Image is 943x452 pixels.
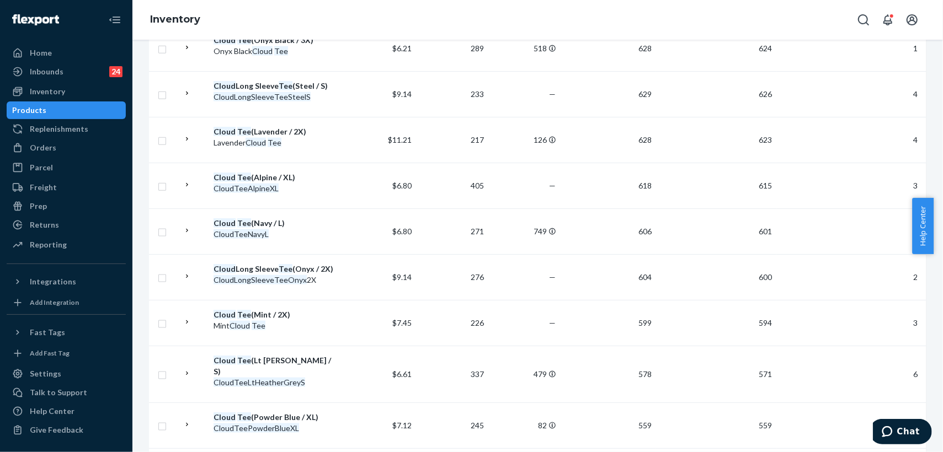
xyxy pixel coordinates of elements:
a: Add Fast Tag [7,346,126,360]
span: 624 [759,44,772,53]
ol: breadcrumbs [141,4,209,36]
span: 618 [638,181,652,190]
span: 4 [913,135,918,144]
button: Open account menu [901,9,923,31]
em: Cloud [214,173,236,182]
div: Give Feedback [30,424,83,435]
a: Returns [7,216,126,234]
span: 559 [759,421,772,430]
em: Tee [279,81,292,90]
em: CloudTeePowderBlueXL [214,423,299,433]
em: Tee [237,310,251,319]
span: $7.12 [392,421,412,430]
div: (Powder Blue / XL) [214,412,340,423]
td: 226 [416,300,488,346]
td: 233 [416,71,488,117]
span: 628 [638,44,652,53]
span: 623 [759,135,772,144]
em: Tee [237,412,251,422]
em: Tee [237,127,251,136]
td: 518 [488,25,561,71]
span: 601 [759,227,772,236]
em: Tee [279,264,292,273]
span: $9.14 [392,272,412,282]
span: 594 [759,318,772,327]
div: Onyx Black [214,46,340,57]
em: Tee [268,138,281,147]
span: 3 [913,318,918,327]
span: 559 [638,421,652,430]
em: Cloud [214,81,236,90]
td: 276 [416,254,488,300]
span: 599 [638,318,652,327]
td: 405 [416,163,488,208]
em: Cloud [214,310,236,319]
a: Add Integration [7,295,126,310]
div: Settings [30,368,61,379]
div: (Navy / L) [214,218,340,229]
a: Freight [7,179,126,196]
span: 1 [913,44,918,53]
a: Orders [7,139,126,157]
td: 271 [416,208,488,254]
span: 3 [913,181,918,190]
em: Cloud [214,264,236,273]
a: Settings [7,365,126,383]
a: Products [7,101,126,119]
span: 6 [913,369,918,379]
button: Fast Tags [7,324,126,341]
span: — [549,318,556,327]
button: Give Feedback [7,421,126,439]
div: (Lt [PERSON_NAME] / S) [214,355,340,377]
button: Open Search Box [853,9,875,31]
button: Close Navigation [104,9,126,31]
span: $6.61 [392,369,412,379]
span: 604 [638,272,652,282]
div: Inventory [30,86,65,97]
td: 479 [488,346,561,402]
span: Help Center [912,198,934,254]
em: Tee [237,173,251,182]
a: Prep [7,197,126,215]
div: Orders [30,142,56,153]
div: Lavender [214,137,340,148]
span: $9.14 [392,89,412,99]
div: Integrations [30,276,76,287]
span: $6.21 [392,44,412,53]
div: Fast Tags [30,327,65,338]
img: Flexport logo [12,14,59,25]
em: CloudLongSleeveTeeOnyx [214,275,307,284]
em: CloudTeeNavyL [214,229,269,239]
td: 82 [488,402,561,448]
em: Cloud [230,321,250,330]
div: 24 [109,66,122,77]
span: — [549,272,556,282]
em: CloudTeeAlpineXL [214,184,279,193]
em: CloudLongSleeveTeeSteelS [214,92,311,101]
em: Cloud [214,412,236,422]
span: $6.80 [392,181,412,190]
span: $11.21 [388,135,412,144]
span: — [549,89,556,99]
span: 2 [913,272,918,282]
a: Reporting [7,236,126,254]
div: Long Sleeve (Steel / S) [214,80,340,92]
em: Cloud [214,356,236,365]
span: 4 [913,89,918,99]
div: 2X [214,275,340,286]
div: Replenishments [30,123,88,134]
a: Parcel [7,159,126,176]
span: $7.45 [392,318,412,327]
span: 600 [759,272,772,282]
div: Inbounds [30,66,63,77]
em: Cloud [214,218,236,228]
div: Add Fast Tag [30,348,70,358]
div: Add Integration [30,298,79,307]
div: Talk to Support [30,387,87,398]
span: 571 [759,369,772,379]
em: CloudTeeLtHeatherGreyS [214,378,305,387]
div: Reporting [30,239,67,250]
span: 606 [638,227,652,236]
div: Prep [30,201,47,212]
